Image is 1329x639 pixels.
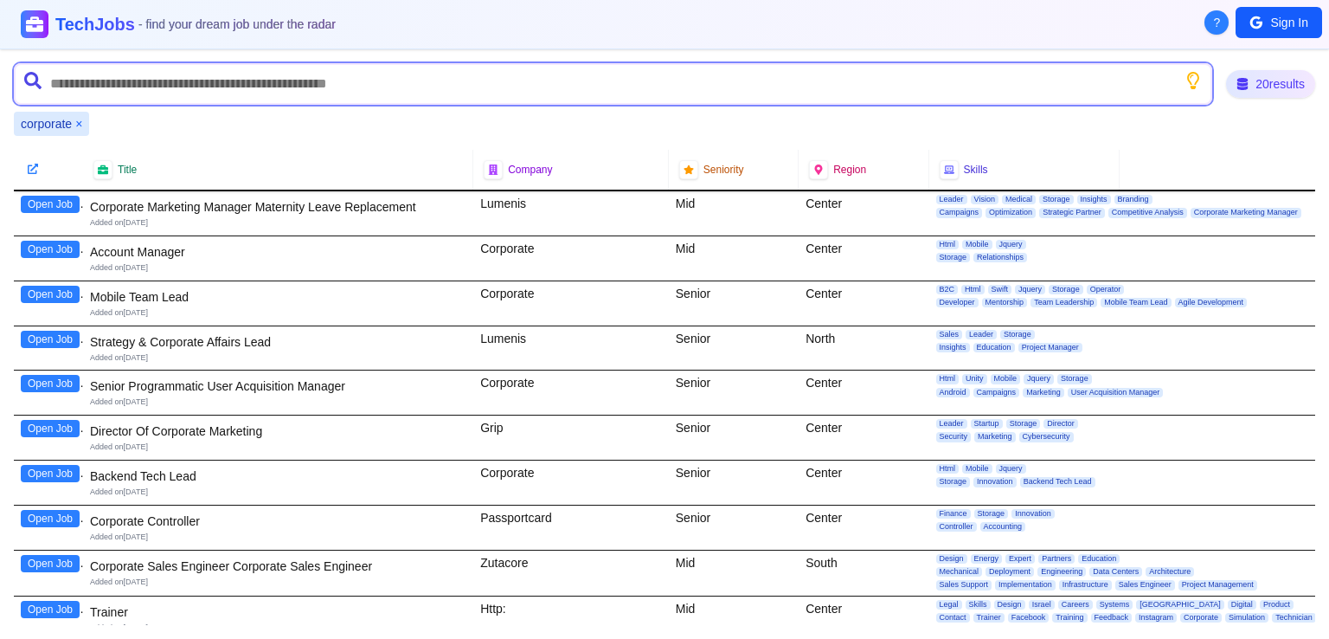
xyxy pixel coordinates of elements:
span: Finance [936,509,971,519]
span: Project Manager [1018,343,1082,352]
span: Html [961,285,985,294]
div: Senior [669,506,799,550]
span: Mobile [962,240,992,249]
span: Skills [964,163,988,177]
button: Open Job [21,331,80,348]
div: Added on [DATE] [90,623,466,634]
span: Vision [971,195,998,204]
div: Senior [669,371,799,415]
span: B2C [936,285,959,294]
span: Html [936,464,960,474]
span: Facebook [1008,613,1050,623]
span: Html [936,240,960,249]
span: Product [1260,600,1294,610]
span: User Acquisition Manager [1068,388,1164,397]
span: Legal [936,600,962,610]
span: Partners [1038,554,1075,564]
span: Title [118,163,137,177]
span: Accounting [980,522,1026,532]
span: Instagram [1135,613,1177,623]
button: Remove corporate filter [75,115,82,132]
div: Added on [DATE] [90,442,466,453]
span: Mobile [991,374,1021,384]
span: Architecture [1146,567,1194,577]
div: North [799,326,928,371]
button: Open Job [21,375,80,392]
span: Implementation [995,580,1056,590]
div: Senior [669,461,799,505]
button: Open Job [21,510,80,527]
span: Campaigns [936,208,983,217]
span: Infrastructure [1059,580,1112,590]
span: Education [973,343,1015,352]
span: Storage [1049,285,1083,294]
span: Deployment [986,567,1034,577]
div: Corporate [473,236,669,281]
div: Mid [669,551,799,596]
div: Center [799,191,928,236]
span: Energy [971,554,1003,564]
span: Mechanical [936,567,983,577]
span: Design [994,600,1025,610]
span: Israel [1029,600,1055,610]
span: Storage [936,253,971,262]
span: Branding [1114,195,1152,204]
div: Senior [669,416,799,460]
span: Relationships [973,253,1027,262]
div: Center [799,371,928,415]
span: Jquery [996,464,1026,474]
div: Senior [669,281,799,326]
button: Open Job [21,555,80,572]
span: Team Leadership [1030,298,1097,307]
span: Agile Development [1175,298,1248,307]
div: Center [799,236,928,281]
span: Corporate Marketing Manager [1191,208,1301,217]
span: Html [936,374,960,384]
h1: TechJobs [55,12,336,36]
div: South [799,551,928,596]
span: Feedback [1091,613,1133,623]
span: Digital [1228,600,1256,610]
div: Lumenis [473,191,669,236]
div: Strategy & Corporate Affairs Lead [90,333,466,351]
span: Leader [966,330,997,339]
span: Cybersecurity [1019,432,1074,442]
span: Skills [966,600,991,610]
div: Senior [669,326,799,371]
button: Open Job [21,465,80,482]
span: Security [936,432,972,442]
span: Optimization [986,208,1036,217]
div: Mid [669,191,799,236]
span: Education [1078,554,1120,564]
div: Added on [DATE] [90,352,466,364]
button: About Techjobs [1204,10,1229,35]
div: Center [799,416,928,460]
span: Technician [1272,613,1316,623]
span: Sales Engineer [1115,580,1175,590]
span: Systems [1096,600,1133,610]
div: Added on [DATE] [90,577,466,588]
div: Backend Tech Lead [90,468,466,485]
span: Trainer [973,613,1005,623]
span: Backend Tech Lead [1020,477,1095,487]
div: Mobile Team Lead [90,288,466,306]
span: Engineering [1037,567,1086,577]
div: Grip [473,416,669,460]
span: Operator [1087,285,1125,294]
div: Added on [DATE] [90,397,466,408]
span: corporate [21,115,72,132]
span: Storage [1057,374,1092,384]
span: Innovation [973,477,1017,487]
span: Contact [936,613,970,623]
span: Insights [1077,195,1111,204]
div: Senior Programmatic User Acquisition Manager [90,378,466,395]
span: - find your dream job under the radar [138,17,336,31]
span: Leader [936,419,967,429]
div: Corporate [473,281,669,326]
span: Storage [936,477,971,487]
span: Marketing [1023,388,1064,397]
div: Passportcard [473,506,669,550]
button: Open Job [21,601,80,618]
span: Competitive Analysis [1108,208,1187,217]
span: Simulation [1225,613,1268,623]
